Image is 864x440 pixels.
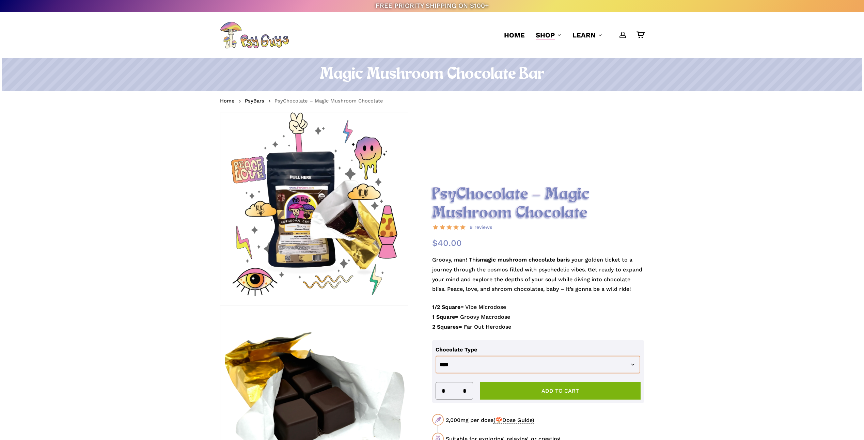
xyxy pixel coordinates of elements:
[436,346,477,352] label: Chocolate Type
[504,31,525,39] span: Home
[220,21,289,49] img: PsyGuys
[432,323,459,330] strong: 2 Squares
[499,12,644,58] nav: Main Menu
[480,256,566,263] strong: magic mushroom chocolate bar
[245,97,264,104] a: PsyBars
[493,417,534,424] span: (🍄Dose Guide)
[432,238,462,248] bdi: 40.00
[432,185,644,222] h2: PsyChocolate – Magic Mushroom Chocolate
[220,97,235,104] a: Home
[536,30,562,40] a: Shop
[504,30,525,40] a: Home
[446,416,644,424] div: 2,000mg per dose
[447,382,460,399] input: Product quantity
[536,31,555,39] span: Shop
[572,31,596,39] span: Learn
[572,30,602,40] a: Learn
[220,65,644,84] h1: Magic Mushroom Chocolate Bar
[480,382,641,400] button: Add to cart
[432,304,460,310] strong: 1/2 Square
[432,238,438,248] span: $
[432,255,644,302] p: Groovy, man! This is your golden ticket to a journey through the cosmos filled with psychedelic v...
[432,314,455,320] strong: 1 Square
[432,302,644,340] p: = Vibe Microdose = Groovy Macrodose = Far Out Herodose
[274,98,383,104] span: PsyChocolate – Magic Mushroom Chocolate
